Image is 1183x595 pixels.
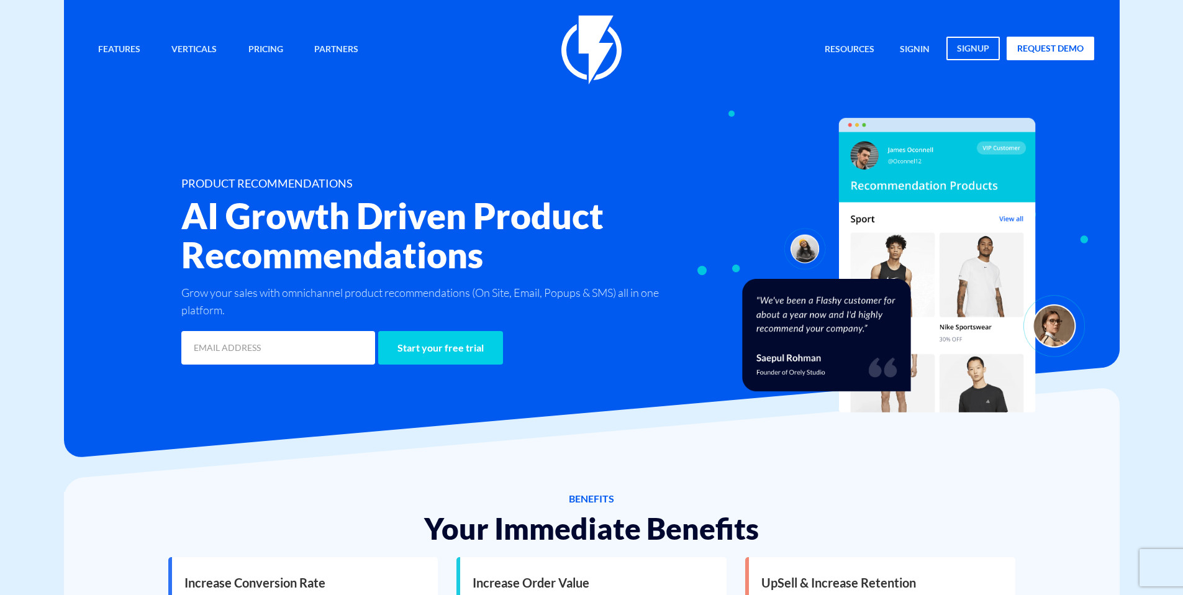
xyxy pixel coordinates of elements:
[761,576,1003,589] h4: UpSell & Increase Retention
[89,37,150,63] a: Features
[473,576,714,589] h4: Increase Order Value
[891,37,939,63] a: signin
[815,37,884,63] a: Resources
[1007,37,1094,60] a: request demo
[162,37,226,63] a: Verticals
[305,37,368,63] a: Partners
[181,178,666,190] h1: Product Recommendations
[168,492,1015,506] span: BENEFITS
[181,196,666,275] h2: AI Growth Driven Product Recommendations
[168,512,1015,545] h3: Your Immediate Benefits
[946,37,1000,60] a: signup
[184,576,426,589] h4: Increase Conversion Rate
[181,331,375,365] input: EMAIL ADDRESS
[378,331,503,365] input: Start your free trial
[239,37,292,63] a: Pricing
[181,284,666,319] p: Grow your sales with omnichannel product recommendations (On Site, Email, Popups & SMS) all in on...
